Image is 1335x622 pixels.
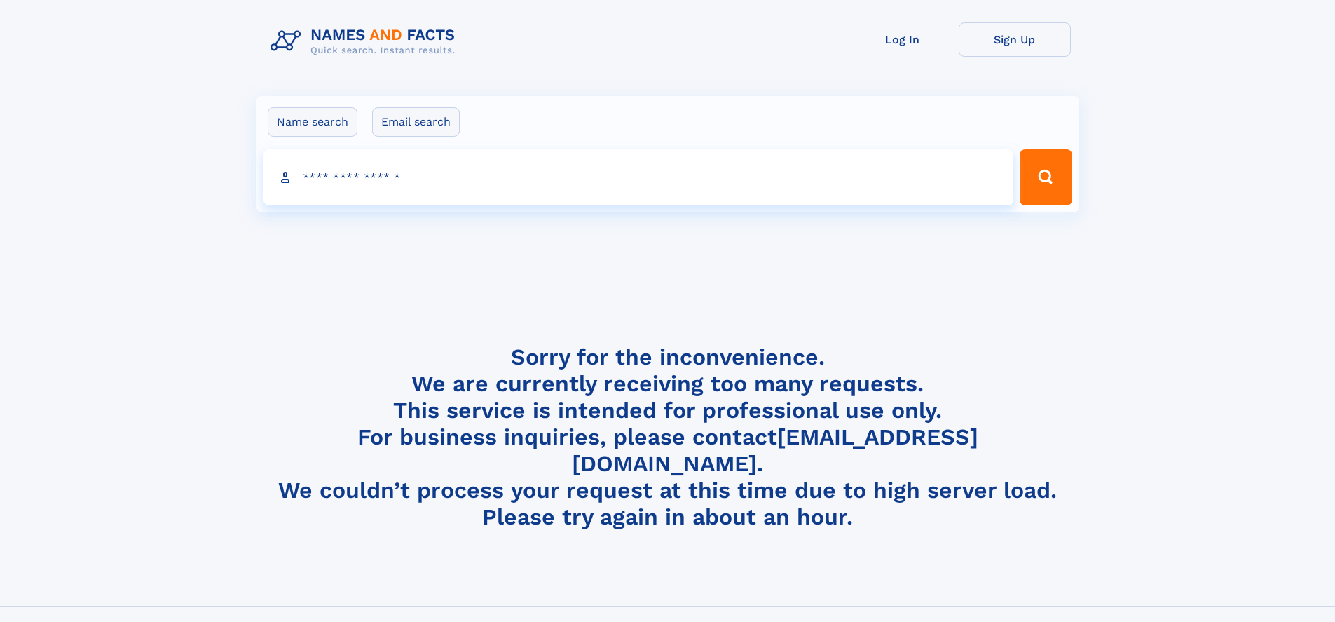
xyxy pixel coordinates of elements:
[959,22,1071,57] a: Sign Up
[265,344,1071,531] h4: Sorry for the inconvenience. We are currently receiving too many requests. This service is intend...
[265,22,467,60] img: Logo Names and Facts
[1020,149,1072,205] button: Search Button
[572,424,978,477] a: [EMAIL_ADDRESS][DOMAIN_NAME]
[847,22,959,57] a: Log In
[372,107,460,137] label: Email search
[268,107,357,137] label: Name search
[263,149,1014,205] input: search input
